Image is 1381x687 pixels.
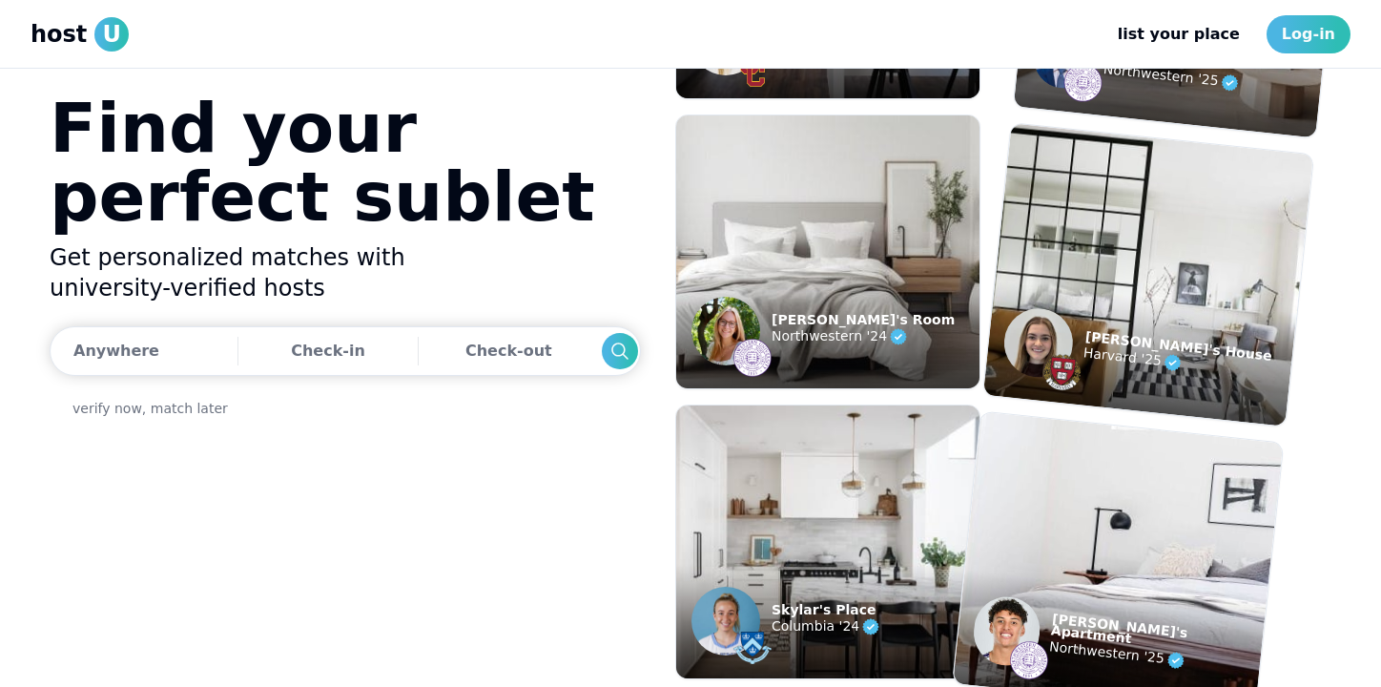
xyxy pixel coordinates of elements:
img: example listing host [733,629,772,667]
div: Check-in [291,332,365,370]
p: Columbia '24 [772,615,882,638]
span: U [94,17,129,52]
a: list your place [1103,15,1255,53]
img: example listing [676,406,979,678]
img: example listing host [1062,62,1103,104]
p: Northwestern '25 [1103,58,1321,104]
img: example listing host [691,587,760,656]
button: AnywhereCheck-inCheck-outSearch [50,326,641,376]
img: example listing [676,115,979,388]
span: host [31,19,87,50]
nav: Main [1103,15,1350,53]
p: Northwestern '25 [1048,635,1261,680]
img: example listing host [691,297,760,365]
img: example listing [983,123,1313,427]
img: example listing host [1000,305,1076,381]
img: example listing host [1041,351,1083,393]
a: Log-in [1267,15,1350,53]
div: Anywhere [73,332,159,370]
div: Check-out [465,332,552,370]
p: [PERSON_NAME]'s Apartment [1051,613,1264,657]
p: Harvard '25 [1082,342,1271,384]
p: Northwestern '24 [772,325,955,348]
img: example listing host [733,339,772,377]
p: [PERSON_NAME]'s Room [772,314,955,325]
h2: Get personalized matches with university-verified hosts [50,242,641,303]
img: example listing host [971,593,1043,669]
div: Search [602,333,638,369]
p: [PERSON_NAME]'s House [1084,330,1272,362]
a: hostU [31,17,129,52]
a: verify now, match later [72,399,228,418]
h1: Find your perfect sublet [50,94,595,231]
p: Skylar's Place [772,604,882,615]
img: example listing host [1008,639,1050,681]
